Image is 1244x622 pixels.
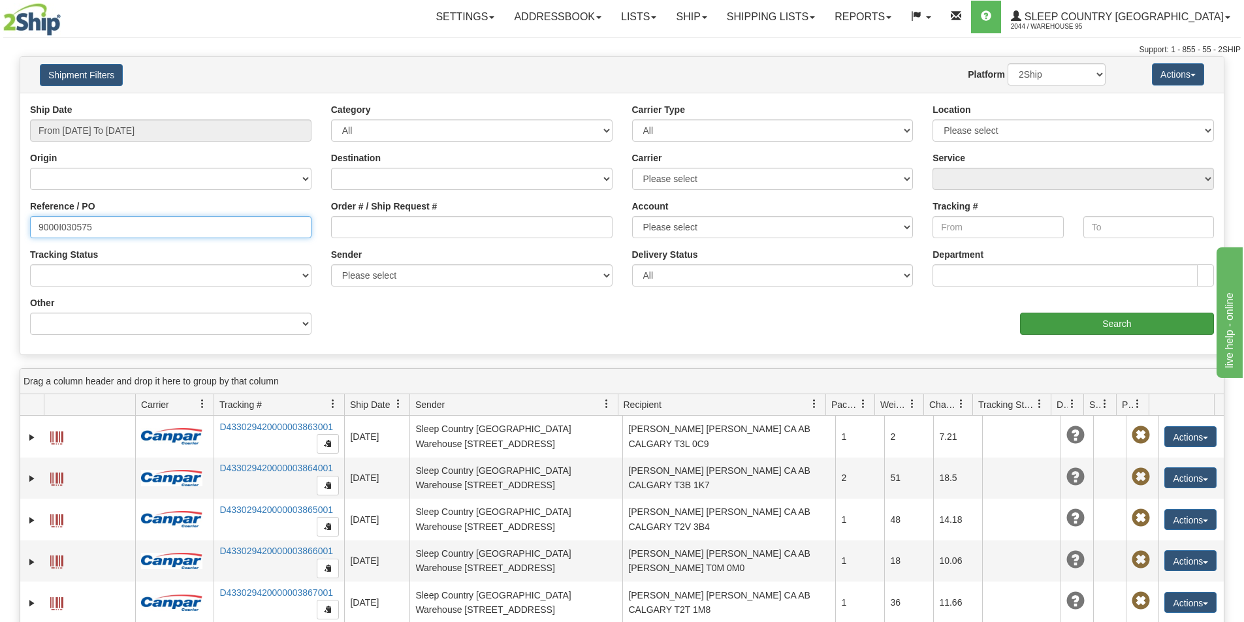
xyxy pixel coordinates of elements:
a: Expand [25,597,39,610]
td: 48 [884,499,933,540]
a: Tracking Status filter column settings [1029,393,1051,415]
a: Shipping lists [717,1,825,33]
label: Carrier Type [632,103,685,116]
span: Unknown [1066,468,1085,486]
button: Copy to clipboard [317,476,339,495]
span: Tracking # [219,398,262,411]
label: Category [331,103,371,116]
div: Support: 1 - 855 - 55 - 2SHIP [3,44,1241,55]
button: Shipment Filters [40,64,123,86]
td: Sleep Country [GEOGRAPHIC_DATA] Warehouse [STREET_ADDRESS] [409,458,622,499]
label: Other [30,296,54,309]
label: Order # / Ship Request # [331,200,438,213]
a: Charge filter column settings [950,393,972,415]
button: Copy to clipboard [317,600,339,619]
input: Search [1020,313,1214,335]
a: Carrier filter column settings [191,393,214,415]
button: Copy to clipboard [317,517,339,536]
td: Sleep Country [GEOGRAPHIC_DATA] Warehouse [STREET_ADDRESS] [409,499,622,540]
td: 10.06 [933,540,982,582]
td: 18 [884,540,933,582]
span: Delivery Status [1057,398,1068,411]
td: [DATE] [344,458,409,499]
a: D433029420000003866001 [219,546,333,556]
a: Recipient filter column settings [803,393,825,415]
a: D433029420000003863001 [219,422,333,432]
a: Weight filter column settings [901,393,923,415]
span: Recipient [624,398,662,411]
span: Pickup Status [1122,398,1133,411]
img: logo2044.jpg [3,3,61,36]
label: Account [632,200,669,213]
label: Location [933,103,970,116]
button: Actions [1164,426,1217,447]
td: 14.18 [933,499,982,540]
td: 1 [835,499,884,540]
a: Expand [25,514,39,527]
span: Pickup Not Assigned [1132,592,1150,610]
a: Label [50,508,63,529]
label: Origin [30,151,57,164]
label: Delivery Status [632,248,698,261]
td: [PERSON_NAME] [PERSON_NAME] CA AB CALGARY T3B 1K7 [622,458,835,499]
span: Unknown [1066,426,1085,444]
span: Carrier [141,398,169,411]
a: Label [50,426,63,446]
div: live help - online [10,8,121,23]
label: Department [933,248,983,261]
a: Sender filter column settings [596,393,618,415]
td: 2 [884,416,933,458]
a: Ship [666,1,716,33]
a: Expand [25,431,39,444]
button: Copy to clipboard [317,434,339,454]
td: Sleep Country [GEOGRAPHIC_DATA] Warehouse [STREET_ADDRESS] [409,540,622,582]
a: Delivery Status filter column settings [1061,393,1083,415]
img: 14 - Canpar [141,553,202,569]
span: Ship Date [350,398,390,411]
span: Pickup Not Assigned [1132,468,1150,486]
label: Reference / PO [30,200,95,213]
td: 51 [884,458,933,499]
input: From [933,216,1063,238]
input: To [1083,216,1214,238]
a: Lists [611,1,666,33]
span: Unknown [1066,592,1085,610]
a: Ship Date filter column settings [387,393,409,415]
span: Packages [831,398,859,411]
button: Actions [1164,592,1217,613]
td: 1 [835,416,884,458]
span: Charge [929,398,957,411]
span: Pickup Not Assigned [1132,509,1150,527]
iframe: chat widget [1214,244,1243,377]
td: 1 [835,540,884,582]
label: Service [933,151,965,164]
a: Packages filter column settings [852,393,874,415]
td: [PERSON_NAME] [PERSON_NAME] CA AB [PERSON_NAME] T0M 0M0 [622,540,835,582]
span: Shipment Issues [1089,398,1100,411]
button: Copy to clipboard [317,559,339,578]
a: Sleep Country [GEOGRAPHIC_DATA] 2044 / Warehouse 95 [1001,1,1240,33]
span: Pickup Not Assigned [1132,551,1150,569]
span: Unknown [1066,509,1085,527]
span: Pickup Not Assigned [1132,426,1150,444]
a: Label [50,591,63,612]
td: [DATE] [344,416,409,458]
span: Unknown [1066,551,1085,569]
img: 14 - Canpar [141,428,202,444]
label: Ship Date [30,103,72,116]
a: Settings [426,1,504,33]
label: Platform [968,68,1005,81]
button: Actions [1164,467,1217,488]
span: Sleep Country [GEOGRAPHIC_DATA] [1021,11,1224,22]
a: Expand [25,472,39,485]
span: 2044 / Warehouse 95 [1011,20,1109,33]
a: Addressbook [504,1,611,33]
a: D433029420000003864001 [219,463,333,473]
img: 14 - Canpar [141,470,202,486]
button: Actions [1164,509,1217,530]
td: [DATE] [344,540,409,582]
a: Reports [825,1,901,33]
button: Actions [1152,63,1204,86]
td: [PERSON_NAME] [PERSON_NAME] CA AB CALGARY T2V 3B4 [622,499,835,540]
span: Weight [880,398,908,411]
